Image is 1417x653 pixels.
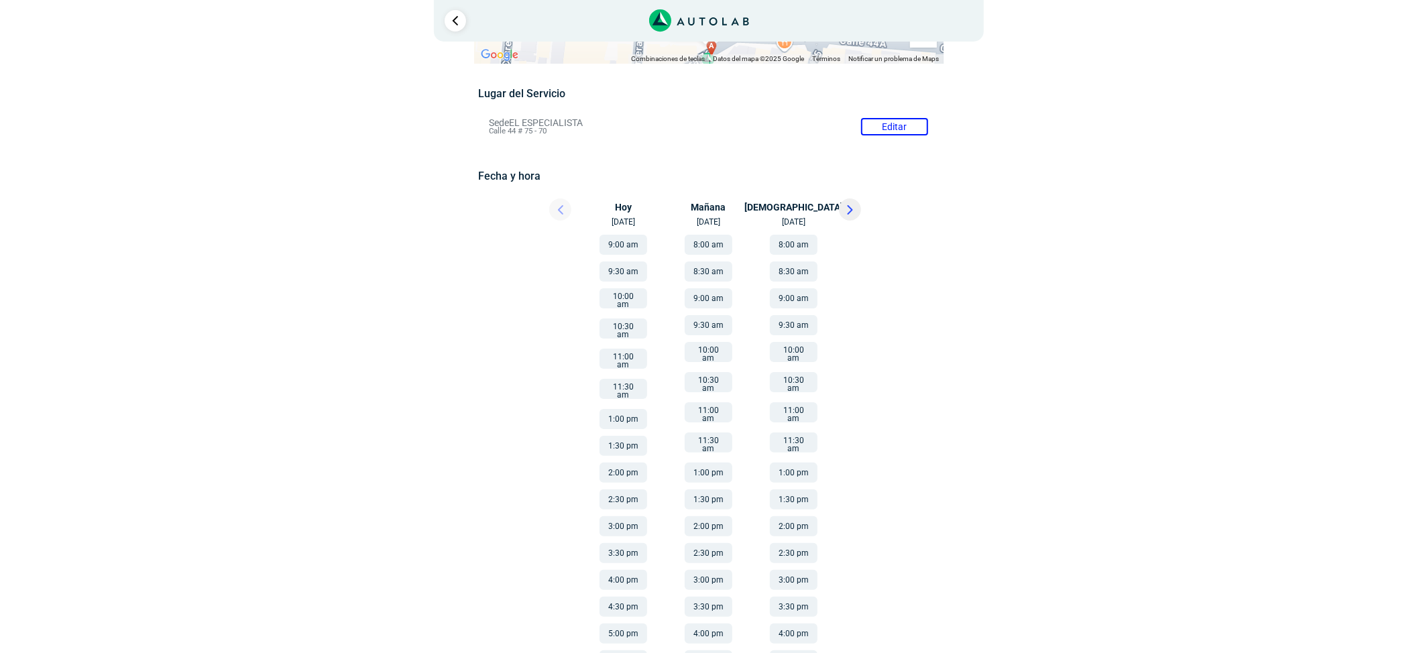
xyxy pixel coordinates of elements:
button: 1:30 pm [685,489,732,510]
a: Abre esta zona en Google Maps (se abre en una nueva ventana) [477,46,522,64]
a: Términos (se abre en una nueva pestaña) [813,55,841,62]
h5: Lugar del Servicio [478,87,939,100]
a: Notificar un problema de Maps [849,55,940,62]
button: 2:30 pm [770,543,817,563]
button: 9:00 am [685,288,732,308]
button: 1:00 pm [685,463,732,483]
button: 11:30 am [685,432,732,453]
button: 11:00 am [685,402,732,422]
button: 9:00 am [770,288,817,308]
button: 8:30 am [685,261,732,282]
button: 3:00 pm [770,570,817,590]
button: 10:30 am [600,318,647,339]
button: Combinaciones de teclas [632,54,705,64]
span: Datos del mapa ©2025 Google [714,55,805,62]
img: Google [477,46,522,64]
button: 1:30 pm [600,436,647,456]
button: 3:30 pm [600,543,647,563]
button: 4:00 pm [600,570,647,590]
button: 3:30 pm [770,597,817,617]
button: 8:00 am [685,235,732,255]
button: 11:00 am [600,349,647,369]
button: 2:00 pm [600,463,647,483]
button: 9:30 am [600,261,647,282]
button: 10:00 am [770,342,817,362]
button: 9:30 am [770,315,817,335]
button: 10:00 am [685,342,732,362]
button: 2:00 pm [770,516,817,536]
button: 3:30 pm [685,597,732,617]
button: 11:30 am [600,379,647,399]
button: 1:00 pm [770,463,817,483]
button: 10:30 am [685,372,732,392]
a: Ir al paso anterior [445,10,466,32]
button: 2:30 pm [600,489,647,510]
button: 2:00 pm [685,516,732,536]
button: 5:00 pm [600,624,647,644]
button: 2:30 pm [685,543,732,563]
button: 1:30 pm [770,489,817,510]
button: 3:00 pm [600,516,647,536]
h5: Fecha y hora [478,170,939,182]
button: 8:00 am [770,235,817,255]
button: 9:30 am [685,315,732,335]
button: 4:00 pm [770,624,817,644]
button: 4:00 pm [685,624,732,644]
button: 10:30 am [770,372,817,392]
button: 8:30 am [770,261,817,282]
button: 11:30 am [770,432,817,453]
button: 4:30 pm [600,597,647,617]
button: 11:00 am [770,402,817,422]
a: Link al sitio de autolab [649,13,749,26]
button: 10:00 am [600,288,647,308]
span: a [709,40,714,52]
button: 3:00 pm [685,570,732,590]
button: 9:00 am [600,235,647,255]
button: 1:00 pm [600,409,647,429]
